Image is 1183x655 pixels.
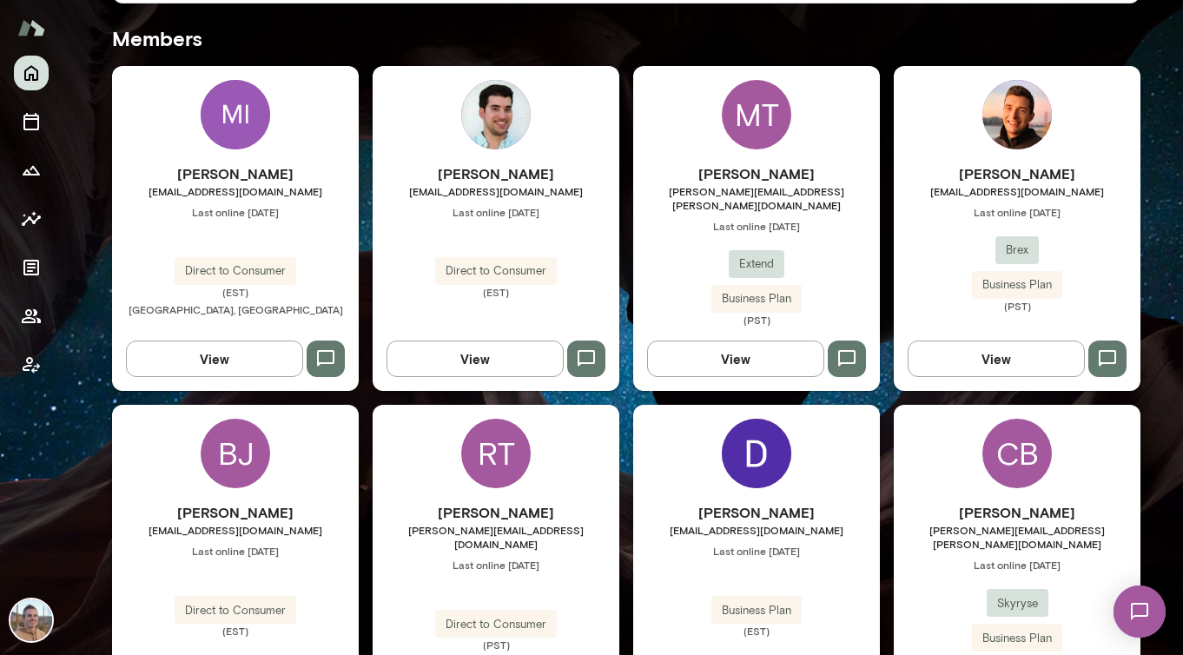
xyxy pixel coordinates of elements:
div: RT [461,419,531,488]
span: [PERSON_NAME][EMAIL_ADDRESS][DOMAIN_NAME] [373,523,619,551]
img: Alex Litoff [461,80,531,149]
span: Business Plan [711,602,802,619]
span: (PST) [373,638,619,652]
span: [GEOGRAPHIC_DATA], [GEOGRAPHIC_DATA] [129,303,343,315]
span: Last online [DATE] [112,205,359,219]
span: Last online [DATE] [894,558,1140,572]
span: [EMAIL_ADDRESS][DOMAIN_NAME] [633,523,880,537]
img: Michael Hoeschele [201,80,270,149]
span: Direct to Consumer [175,262,296,280]
span: Skyryse [987,595,1048,612]
button: View [387,341,564,377]
span: Brex [995,241,1039,259]
span: Last online [DATE] [894,205,1140,219]
h6: [PERSON_NAME] [894,502,1140,523]
span: (EST) [112,624,359,638]
span: (EST) [112,285,359,299]
h6: [PERSON_NAME] [112,163,359,184]
span: Business Plan [972,630,1062,647]
span: Last online [DATE] [373,205,619,219]
span: Business Plan [711,290,802,308]
span: Direct to Consumer [175,602,296,619]
span: [PERSON_NAME][EMAIL_ADDRESS][PERSON_NAME][DOMAIN_NAME] [894,523,1140,551]
h6: [PERSON_NAME] [894,163,1140,184]
div: BJ [201,419,270,488]
button: View [908,341,1085,377]
span: (EST) [633,624,880,638]
span: Direct to Consumer [435,616,557,633]
span: Last online [DATE] [373,558,619,572]
h6: [PERSON_NAME] [633,502,880,523]
span: (PST) [633,313,880,327]
span: Last online [DATE] [112,544,359,558]
button: Client app [14,347,49,382]
h6: [PERSON_NAME] [633,163,880,184]
div: MT [722,80,791,149]
button: Members [14,299,49,334]
span: (EST) [373,285,619,299]
button: View [126,341,303,377]
img: Adam Griffin [10,599,52,641]
span: Last online [DATE] [633,219,880,233]
span: [EMAIL_ADDRESS][DOMAIN_NAME] [112,523,359,537]
h6: [PERSON_NAME] [112,502,359,523]
span: [EMAIL_ADDRESS][DOMAIN_NAME] [112,184,359,198]
img: Diego Baugh [722,419,791,488]
span: Extend [729,255,784,273]
button: Growth Plan [14,153,49,188]
span: Business Plan [972,276,1062,294]
h6: [PERSON_NAME] [373,502,619,523]
button: Documents [14,250,49,285]
span: Direct to Consumer [435,262,557,280]
img: Mento [17,11,45,44]
button: Sessions [14,104,49,139]
span: Last online [DATE] [633,544,880,558]
span: (PST) [894,299,1140,313]
button: View [647,341,824,377]
span: [PERSON_NAME][EMAIL_ADDRESS][PERSON_NAME][DOMAIN_NAME] [633,184,880,212]
span: [EMAIL_ADDRESS][DOMAIN_NAME] [373,184,619,198]
div: CB [982,419,1052,488]
img: Jonas Gebhardt [982,80,1052,149]
h6: [PERSON_NAME] [373,163,619,184]
h5: Members [112,24,1140,52]
span: [EMAIL_ADDRESS][DOMAIN_NAME] [894,184,1140,198]
button: Insights [14,202,49,236]
button: Home [14,56,49,90]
